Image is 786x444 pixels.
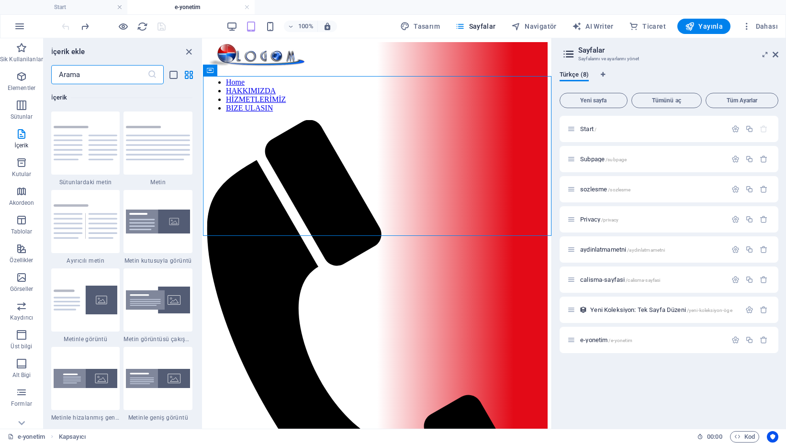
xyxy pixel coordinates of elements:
[636,98,698,103] span: Tümünü aç
[580,155,627,163] span: Sayfayı açmak için tıkla
[8,431,45,443] a: Seçimi iptal etmek için tıkla. Sayfaları açmak için çift tıkla
[51,347,120,422] div: Metinle hizalanmış geniş görüntü
[8,84,35,92] p: Elementler
[577,126,727,132] div: Start/
[59,431,86,443] nav: breadcrumb
[601,217,618,222] span: /privacy
[560,93,628,108] button: Yeni sayfa
[760,215,768,223] div: Sil
[124,178,192,186] span: Metin
[10,285,33,293] p: Görseller
[731,276,740,284] div: Ayarlar
[760,245,768,254] div: Sil
[745,125,753,133] div: Çoğalt
[577,337,727,343] div: e-yonetim/e-yonetim
[51,268,120,343] div: Metinle görüntü
[51,46,85,57] h6: İçerik ekle
[12,170,32,178] p: Kutular
[731,215,740,223] div: Ayarlar
[54,204,118,238] img: text-with-separator.svg
[631,93,702,108] button: Tümünü aç
[124,257,192,265] span: Metin kutusuyla görüntü
[738,19,782,34] button: Dahası
[577,277,727,283] div: calisma-sayfasi/calisma-sayfasi
[595,127,596,132] span: /
[745,245,753,254] div: Çoğalt
[629,22,666,31] span: Ticaret
[578,55,759,63] h3: Sayfalarını ve ayarlarını yönet
[578,46,778,55] h2: Sayfalar
[54,126,118,160] img: text-in-columns.svg
[183,46,194,57] button: close panel
[577,216,727,222] div: Privacy/privacy
[626,277,660,283] span: /calisma-sayfasi
[12,371,31,379] p: Alt Bigi
[126,126,190,160] img: text.svg
[710,98,774,103] span: Tüm Ayarlar
[697,431,722,443] h6: Oturum süresi
[731,185,740,193] div: Ayarlar
[455,22,496,31] span: Sayfalar
[54,286,118,314] img: text-with-image-v4.svg
[51,257,120,265] span: Ayırıcılı metin
[124,335,192,343] span: Metin görüntüsü çakışması
[745,336,753,344] div: Çoğalt
[127,2,255,12] h4: e-yonetim
[731,245,740,254] div: Ayarlar
[54,369,118,388] img: wide-image-with-text-aligned.svg
[126,287,190,314] img: text-image-overlap.svg
[760,336,768,344] div: Sil
[11,228,33,235] p: Tablolar
[137,21,148,32] i: Sayfayı yeniden yükleyin
[677,19,730,34] button: Yayınla
[580,216,618,223] span: Sayfayı açmak için tıkla
[580,336,632,344] span: Sayfayı açmak için tıkla
[451,19,500,34] button: Sayfalar
[731,155,740,163] div: Ayarlar
[572,22,614,31] span: AI Writer
[745,276,753,284] div: Çoğalt
[51,65,147,84] input: Arama
[79,21,90,32] i: Yinele: Element ekle (Ctrl+Y, ⌘+Y)
[577,186,727,192] div: sozlesme/sozlesme
[577,246,727,253] div: aydinlatmametni/aydinlatmametni
[745,155,753,163] div: Çoğalt
[11,113,33,121] p: Sütunlar
[136,21,148,32] button: reload
[579,306,587,314] div: Bu düzen, bu koleksiyonun tüm ögeleri (örn: bir blog paylaşımı) için şablon olarak kullanılır. Bi...
[577,156,727,162] div: Subpage/subpage
[51,414,120,422] span: Metinle hizalanmış geniş görüntü
[568,19,618,34] button: AI Writer
[51,111,120,186] div: Sütunlardaki metin
[580,186,630,193] span: Sayfayı açmak için tıkla
[685,22,723,31] span: Yayınla
[580,125,596,133] span: Sayfayı açmak için tıkla
[124,268,192,343] div: Metin görüntüsü çakışması
[590,306,732,313] span: Yeni Koleksiyon: Tek Sayfa Düzeni
[124,190,192,265] div: Metin kutusuyla görüntü
[760,125,768,133] div: Başlangıç sayfası silinemez
[760,185,768,193] div: Sil
[734,431,755,443] span: Kod
[760,155,768,163] div: Sil
[183,69,194,80] button: grid-view
[126,210,190,234] img: image-with-text-box.svg
[323,22,332,31] i: Yeniden boyutlandırmada yakınlaştırma düzeyini seçilen cihaza uyacak şekilde otomatik olarak ayarla.
[51,190,120,265] div: Ayırıcılı metin
[400,22,440,31] span: Tasarım
[714,433,715,440] span: :
[126,369,190,388] img: wide-image-with-text.svg
[11,400,32,408] p: Formlar
[745,306,753,314] div: Ayarlar
[564,98,623,103] span: Yeni sayfa
[79,21,90,32] button: redo
[284,21,318,32] button: 100%
[396,19,444,34] button: Tasarım
[580,276,660,283] span: Sayfayı açmak için tıkla
[51,92,192,103] h6: İçerik
[10,256,33,264] p: Özellikler
[14,142,28,149] p: İçerik
[59,431,86,443] span: Seçmek için tıkla. Düzenlemek için çift tıkla
[760,306,768,314] div: Sil
[742,22,778,31] span: Dahası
